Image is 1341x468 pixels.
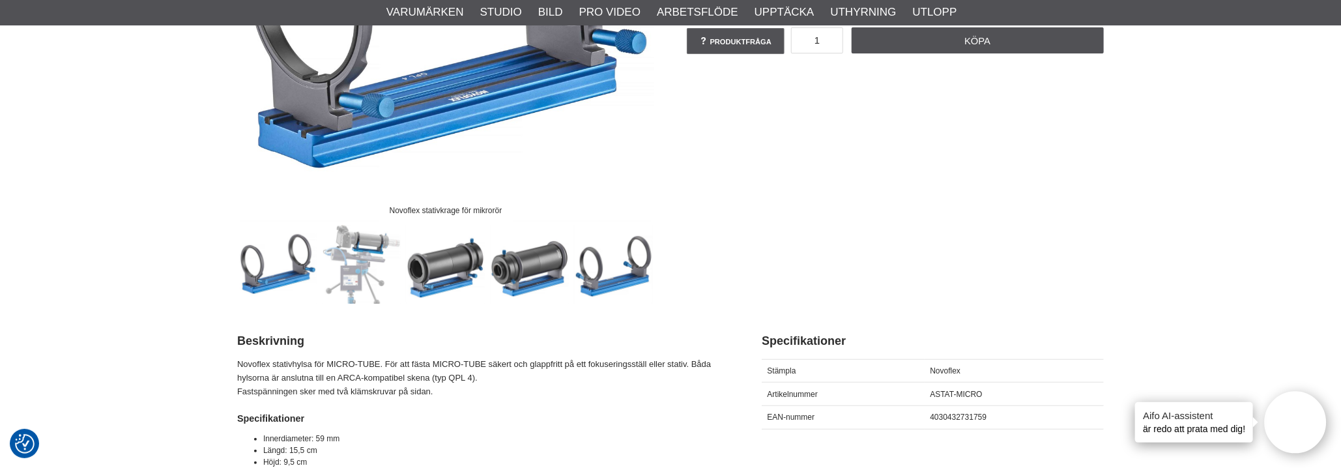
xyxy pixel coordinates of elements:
a: Pro Video [579,4,641,21]
font: Bild [538,6,563,18]
font: ASTAT-MICRO [930,390,982,399]
font: Specifikationer [237,413,304,424]
font: Stämpla [768,366,796,375]
a: Bild [538,4,563,21]
font: Novoflex stativkrage för mikrorör [390,206,502,215]
a: Uthyrning [830,4,896,21]
a: Studio [480,4,522,21]
button: Samtyckesinställningar [15,432,35,456]
font: Köpa [964,36,990,46]
a: Produktfråga [687,28,785,54]
font: Arbetsflöde [657,6,738,18]
a: Varumärken [386,4,464,21]
font: Utlopp [913,6,957,18]
a: Arbetsflöde [657,4,738,21]
a: Köpa [852,27,1104,53]
font: Längd: 15,5 cm [263,446,317,455]
img: Novoflex stativkrage för mikrorör [238,225,317,304]
font: Varumärken [386,6,464,18]
font: Specifikationer [762,334,846,347]
font: Innerdiameter: 59 mm [263,434,339,443]
font: EAN-nummer [768,413,815,422]
font: Artikelnummer [768,390,818,399]
img: Med MICRO-TUBE monterad (ingår ej) [407,225,485,304]
font: Aifo AI-assistent [1143,410,1213,421]
font: Novoflex [930,366,960,375]
font: Höjd: 9,5 cm [263,458,307,467]
font: Fastspänningen sker med två klämskruvar på sidan. [237,387,433,396]
img: Stativfäste för mikrorör [323,225,401,304]
font: Beskrivning [237,334,304,347]
font: Studio [480,6,522,18]
font: är redo att prata med dig! [1143,424,1245,434]
img: Stativfästet är ARCA-kompatibelt [575,225,654,304]
font: Produktfråga [710,38,771,46]
img: Återgå till samtyckesknappen [15,434,35,454]
font: Upptäcka [755,6,815,18]
font: Pro Video [579,6,641,18]
font: 4030432731759 [930,413,987,422]
font: Uthyrning [830,6,896,18]
font: Novoflex stativhylsa för MICRO-TUBE. För att fästa MICRO-TUBE säkert och glappfritt på ett fokuse... [237,359,711,383]
a: Upptäcka [755,4,815,21]
a: Utlopp [913,4,957,21]
img: Låser säkert snabbt MICRO-TUBE (köps separat) [491,225,570,304]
